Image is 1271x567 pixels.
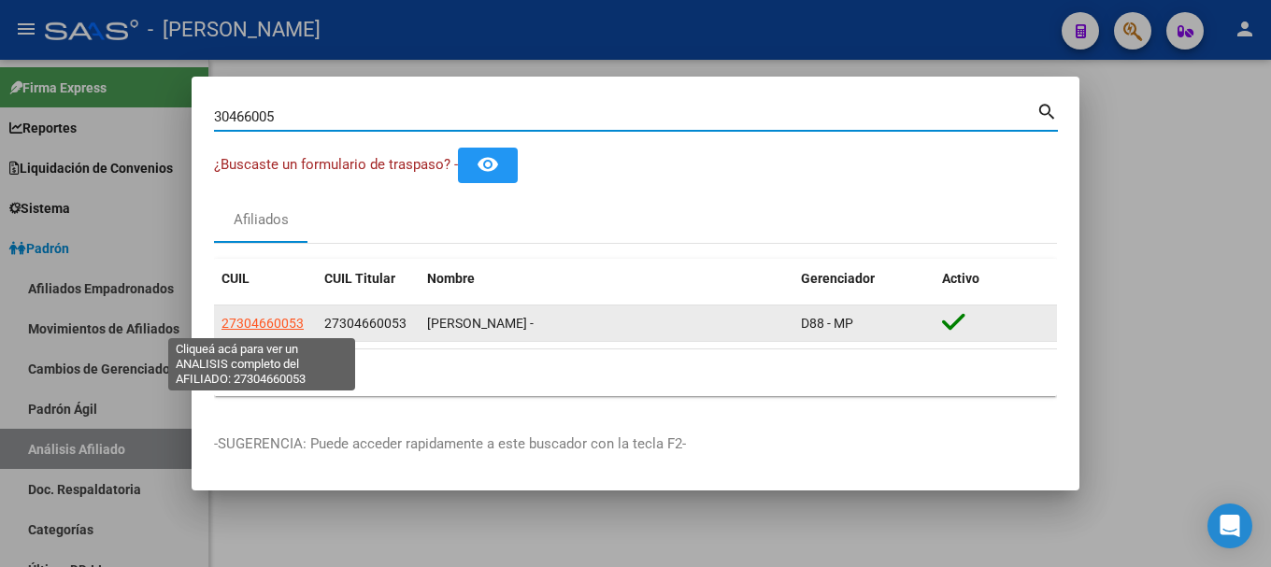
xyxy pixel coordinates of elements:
datatable-header-cell: CUIL [214,259,317,299]
span: CUIL Titular [324,271,395,286]
span: Activo [942,271,979,286]
datatable-header-cell: Gerenciador [793,259,935,299]
span: CUIL [221,271,250,286]
span: 27304660053 [221,316,304,331]
mat-icon: remove_red_eye [477,153,499,176]
span: Gerenciador [801,271,875,286]
datatable-header-cell: Nombre [420,259,793,299]
span: Nombre [427,271,475,286]
p: -SUGERENCIA: Puede acceder rapidamente a este buscador con la tecla F2- [214,433,1057,455]
span: 27304660053 [324,316,407,331]
datatable-header-cell: Activo [935,259,1057,299]
span: D88 - MP [801,316,853,331]
div: [PERSON_NAME] - [427,313,786,334]
div: 1 total [214,349,1057,396]
datatable-header-cell: CUIL Titular [317,259,420,299]
span: ¿Buscaste un formulario de traspaso? - [214,156,458,173]
div: Open Intercom Messenger [1207,503,1252,548]
mat-icon: search [1036,99,1058,121]
div: Afiliados [234,209,289,231]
